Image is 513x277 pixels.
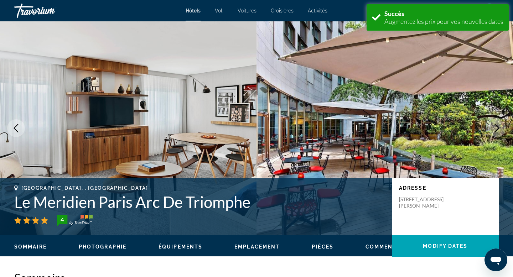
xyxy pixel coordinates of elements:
a: Vol. [215,8,223,14]
div: Succès [384,10,503,17]
p: Adresse [399,185,492,191]
img: TrustYou guest rating badge [57,215,93,226]
button: Menu utilisateur [480,3,499,18]
button: Pièces [312,244,333,250]
font: Augmentez les prix pour vos nouvelles dates [384,17,503,25]
button: Emplacement [234,244,280,250]
button: Sommaire [14,244,47,250]
button: Previous image [7,119,25,137]
p: [STREET_ADDRESS][PERSON_NAME] [399,196,456,209]
a: Croisières [271,8,294,14]
a: Hôtels [186,8,201,14]
a: Activités [308,8,327,14]
span: Modify Dates [423,243,467,249]
button: Photographie [79,244,126,250]
a: Voitures [238,8,256,14]
button: Équipements [159,244,202,250]
font: Succès [384,10,404,17]
h1: Le Meridien Paris Arc De Triomphe [14,193,385,211]
button: Next image [488,119,506,137]
button: Modify Dates [392,235,499,257]
div: 4 [55,215,69,224]
span: [GEOGRAPHIC_DATA], , [GEOGRAPHIC_DATA] [21,185,148,191]
a: Travorium [14,1,85,20]
iframe: Bouton de lancement de la fenêtre de messagerie [484,249,507,271]
button: Commentaires [366,244,414,250]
